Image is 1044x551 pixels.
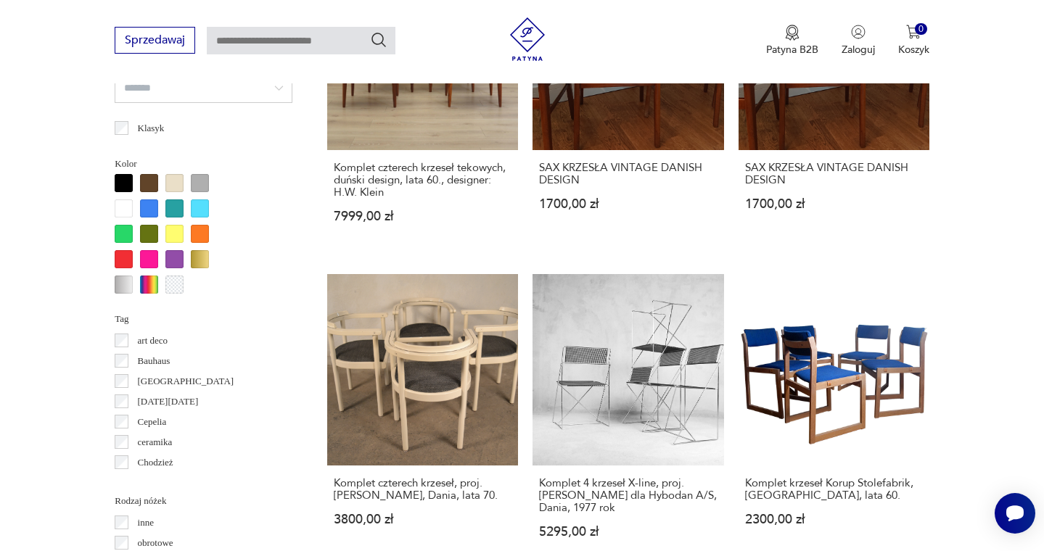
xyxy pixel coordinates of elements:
[115,36,195,46] a: Sprzedawaj
[785,25,800,41] img: Ikona medalu
[539,198,717,210] p: 1700,00 zł
[138,434,173,450] p: ceramika
[842,25,875,57] button: Zaloguj
[898,43,929,57] p: Koszyk
[745,162,923,186] h3: SAX KRZESŁA VINTAGE DANISH DESIGN
[115,311,292,327] p: Tag
[138,414,167,430] p: Cepelia
[906,25,921,39] img: Ikona koszyka
[138,394,199,410] p: [DATE][DATE]
[539,477,717,514] h3: Komplet 4 krzeseł X-line, proj. [PERSON_NAME] dla Hybodan A/S, Dania, 1977 rok
[334,513,511,526] p: 3800,00 zł
[745,198,923,210] p: 1700,00 zł
[766,25,818,57] a: Ikona medaluPatyna B2B
[138,455,173,471] p: Chodzież
[138,535,173,551] p: obrotowe
[766,25,818,57] button: Patyna B2B
[370,31,387,49] button: Szukaj
[745,513,923,526] p: 2300,00 zł
[138,475,173,491] p: Ćmielów
[115,493,292,509] p: Rodzaj nóżek
[138,373,234,389] p: [GEOGRAPHIC_DATA]
[539,526,717,538] p: 5295,00 zł
[539,162,717,186] h3: SAX KRZESŁA VINTAGE DANISH DESIGN
[334,477,511,502] h3: Komplet czterech krzeseł, proj. [PERSON_NAME], Dania, lata 70.
[115,156,292,172] p: Kolor
[138,515,154,531] p: inne
[138,353,170,369] p: Bauhaus
[898,25,929,57] button: 0Koszyk
[851,25,866,39] img: Ikonka użytkownika
[334,210,511,223] p: 7999,00 zł
[995,493,1035,534] iframe: Smartsupp widget button
[915,23,927,36] div: 0
[766,43,818,57] p: Patyna B2B
[138,120,165,136] p: Klasyk
[334,162,511,199] h3: Komplet czterech krzeseł tekowych, duński design, lata 60., designer: H.W. Klein
[115,27,195,54] button: Sprzedawaj
[506,17,549,61] img: Patyna - sklep z meblami i dekoracjami vintage
[138,333,168,349] p: art deco
[842,43,875,57] p: Zaloguj
[745,477,923,502] h3: Komplet krzeseł Korup Stolefabrik, [GEOGRAPHIC_DATA], lata 60.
